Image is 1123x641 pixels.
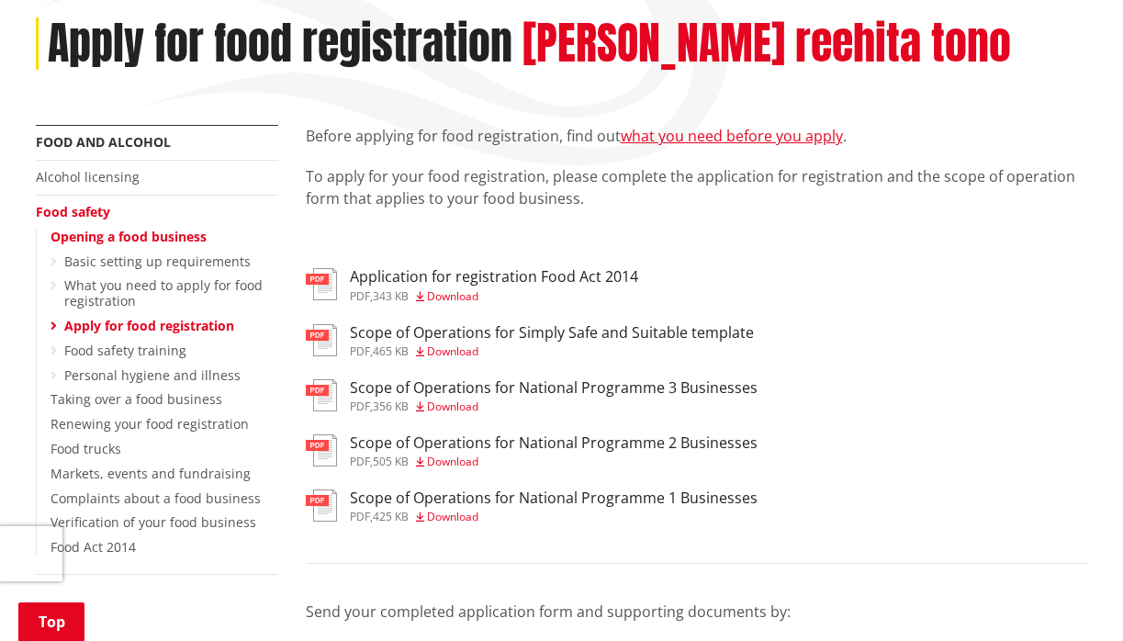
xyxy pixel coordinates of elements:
a: Basic setting up requirements [64,253,251,270]
a: Food Act 2014 [51,538,136,556]
h3: Scope of Operations for National Programme 1 Businesses [350,489,758,507]
img: document-pdf.svg [306,379,337,411]
a: Scope of Operations for National Programme 1 Businesses pdf,425 KB Download [306,489,758,523]
p: Before applying for food registration, find out . [306,125,1088,147]
h2: [PERSON_NAME] reehita tono [522,17,1011,71]
img: document-pdf.svg [306,434,337,467]
span: 425 KB [373,509,409,524]
a: Markets, events and fundraising [51,465,251,482]
a: Complaints about a food business [51,489,261,507]
h3: Application for registration Food Act 2014 [350,268,638,286]
div: , [350,346,754,357]
span: pdf [350,454,370,469]
p: Send your completed application form and supporting documents by: [306,601,1088,623]
span: pdf [350,288,370,304]
a: Personal hygiene and illness [64,366,241,384]
span: Download [427,343,478,359]
a: Food and alcohol [36,133,171,151]
a: Renewing your food registration [51,415,249,433]
span: Download [427,288,478,304]
a: Verification of your food business [51,513,256,531]
span: 505 KB [373,454,409,469]
a: Application for registration Food Act 2014 pdf,343 KB Download [306,268,638,301]
a: Food safety training [64,342,186,359]
div: , [350,401,758,412]
span: 343 KB [373,288,409,304]
span: Download [427,399,478,414]
span: 465 KB [373,343,409,359]
div: , [350,291,638,302]
h3: Scope of Operations for National Programme 3 Businesses [350,379,758,397]
h3: Scope of Operations for National Programme 2 Businesses [350,434,758,452]
a: Scope of Operations for Simply Safe and Suitable template pdf,465 KB Download [306,324,754,357]
span: Download [427,454,478,469]
h3: Scope of Operations for Simply Safe and Suitable template [350,324,754,342]
a: Food safety [36,203,110,220]
img: document-pdf.svg [306,489,337,522]
a: what you need before you apply [621,126,843,146]
span: 356 KB [373,399,409,414]
p: To apply for your food registration, please complete the application for registration and the sco... [306,165,1088,209]
img: document-pdf.svg [306,268,337,300]
div: , [350,456,758,467]
span: pdf [350,509,370,524]
span: Download [427,509,478,524]
div: , [350,512,758,523]
a: Top [18,602,84,641]
span: pdf [350,399,370,414]
h1: Apply for food registration [48,17,512,71]
a: Taking over a food business [51,390,222,408]
a: What you need to apply for food registration [64,276,263,309]
span: pdf [350,343,370,359]
a: Apply for food registration [64,317,234,334]
iframe: Messenger Launcher [1039,564,1105,630]
a: Scope of Operations for National Programme 3 Businesses pdf,356 KB Download [306,379,758,412]
img: document-pdf.svg [306,324,337,356]
a: Alcohol licensing [36,168,140,186]
a: Opening a food business [51,228,207,245]
a: Food trucks [51,440,121,457]
a: Scope of Operations for National Programme 2 Businesses pdf,505 KB Download [306,434,758,467]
